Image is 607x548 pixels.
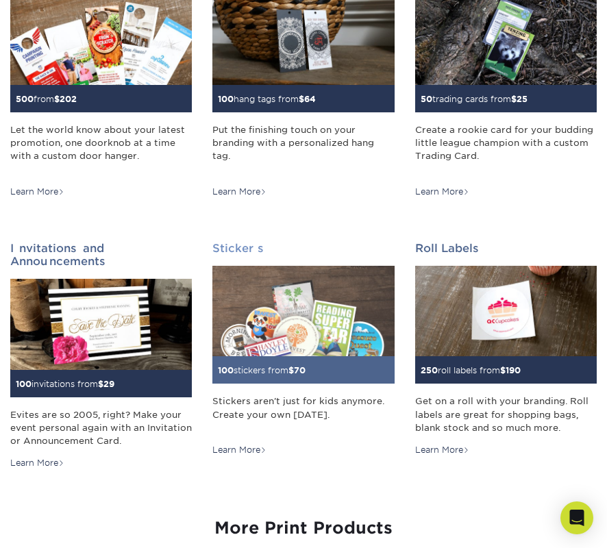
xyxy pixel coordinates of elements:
[212,444,267,456] div: Learn More
[421,365,521,375] small: roll labels from
[16,379,114,389] small: invitations from
[500,365,506,375] span: $
[10,242,192,470] a: Invitations and Announcements 100invitations from$29 Evites are so 2005, right? Make your event p...
[511,94,517,104] span: $
[415,242,597,255] h2: Roll Labels
[212,395,394,434] div: Stickers aren't just for kids anymore. Create your own [DATE].
[218,94,234,104] span: 100
[103,379,114,389] span: 29
[415,242,597,456] a: Roll Labels 250roll labels from$190 Get on a roll with your branding. Roll labels are great for s...
[10,186,64,198] div: Learn More
[421,365,438,375] span: 250
[560,501,593,534] div: Open Intercom Messenger
[294,365,306,375] span: 70
[54,94,60,104] span: $
[506,365,521,375] span: 190
[98,379,103,389] span: $
[517,94,528,104] span: 25
[212,242,394,255] h2: Stickers
[10,279,192,370] img: Invitations and Announcements
[218,365,234,375] span: 100
[212,123,394,176] div: Put the finishing touch on your branding with a personalized hang tag.
[415,395,597,434] div: Get on a roll with your branding. Roll labels are great for shopping bags, blank stock and so muc...
[10,408,192,448] div: Evites are so 2005, right? Make your event personal again with an Invitation or Announcement Card.
[415,123,597,176] div: Create a rookie card for your budding little league champion with a custom Trading Card.
[16,379,32,389] span: 100
[212,186,267,198] div: Learn More
[212,266,394,357] img: Stickers
[212,242,394,456] a: Stickers 100stickers from$70 Stickers aren't just for kids anymore. Create your own [DATE]. Learn...
[421,94,528,104] small: trading cards from
[218,94,316,104] small: hang tags from
[415,186,469,198] div: Learn More
[10,123,192,176] div: Let the world know about your latest promotion, one doorknob at a time with a custom door hanger.
[16,94,77,104] small: from
[16,94,34,104] span: 500
[299,94,304,104] span: $
[415,444,469,456] div: Learn More
[10,457,64,469] div: Learn More
[304,94,316,104] span: 64
[218,365,306,375] small: stickers from
[421,94,432,104] span: 50
[60,94,77,104] span: 202
[288,365,294,375] span: $
[415,266,597,357] img: Roll Labels
[10,242,192,268] h2: Invitations and Announcements
[10,519,597,538] h3: More Print Products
